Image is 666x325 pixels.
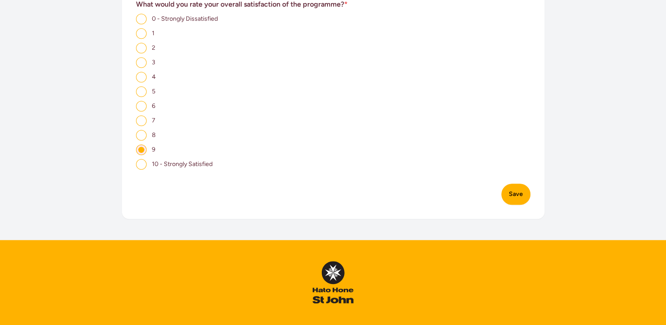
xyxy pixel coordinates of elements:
span: 4 [152,73,156,81]
input: 9 [136,144,147,155]
span: 0 - Strongly Dissatisfied [152,15,218,22]
span: 1 [152,30,155,37]
input: 2 [136,43,147,53]
span: 2 [152,44,155,52]
input: 4 [136,72,147,82]
input: 6 [136,101,147,111]
input: 8 [136,130,147,140]
span: 8 [152,131,156,139]
img: InPulse [313,261,353,303]
span: 3 [152,59,155,66]
input: 7 [136,115,147,126]
span: 9 [152,146,155,153]
input: 5 [136,86,147,97]
button: Save [501,184,530,205]
input: 3 [136,57,147,68]
input: 0 - Strongly Dissatisfied [136,14,147,24]
span: 6 [152,102,155,110]
span: 5 [152,88,155,95]
input: 10 - Strongly Satisfied [136,159,147,170]
input: 1 [136,28,147,39]
span: 10 - Strongly Satisfied [152,160,213,168]
span: 7 [152,117,155,124]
